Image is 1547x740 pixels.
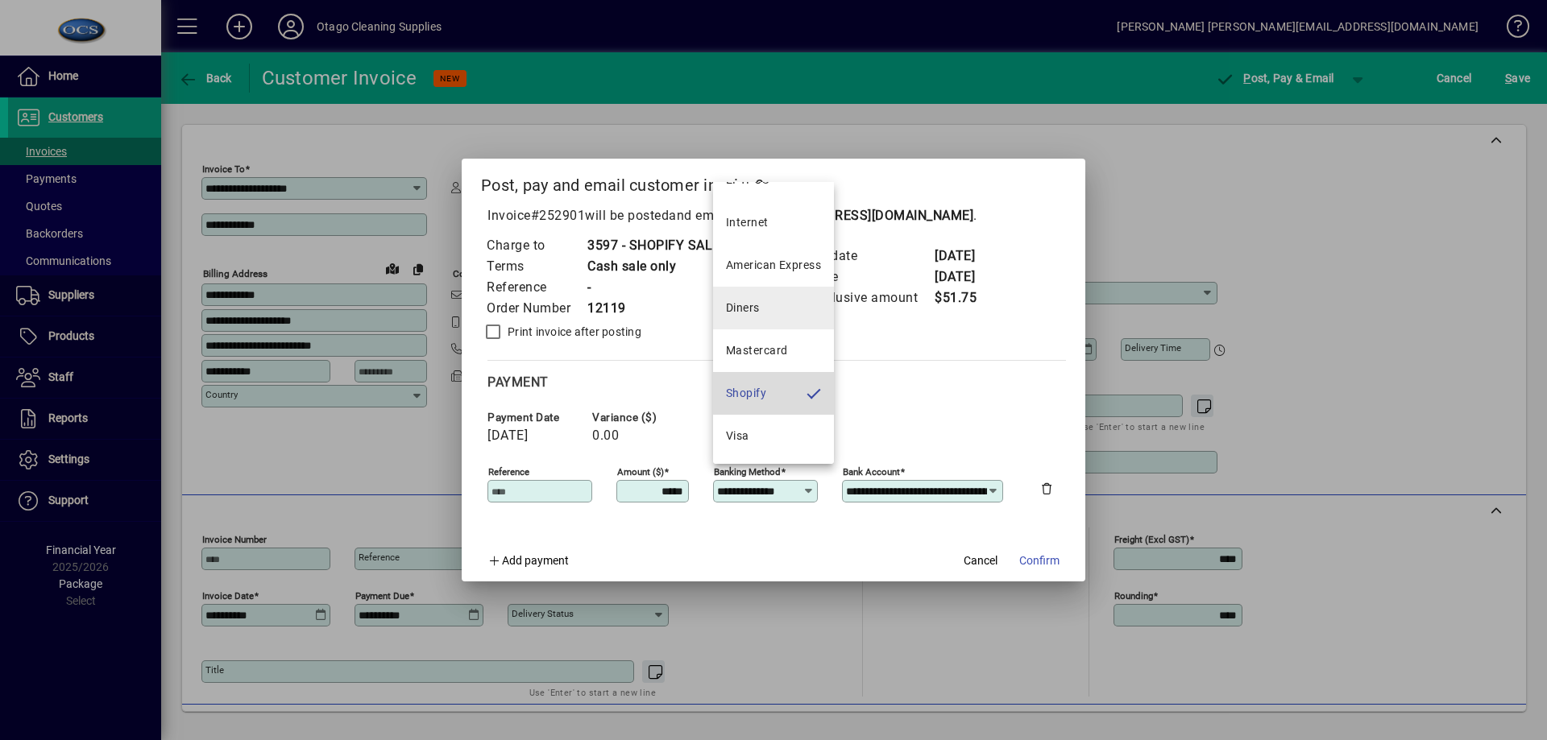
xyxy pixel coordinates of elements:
[1019,552,1060,569] span: Confirm
[487,374,549,390] span: Payment
[592,428,619,443] span: 0.00
[714,466,781,477] mat-label: Banking method
[481,546,575,575] button: Add payment
[486,256,587,277] td: Terms
[462,159,1085,205] h2: Post, pay and email customer invoice?
[592,411,689,424] span: Variance ($)
[783,246,934,267] td: Invoice date
[783,267,934,287] td: Due date
[617,466,664,477] mat-label: Amount ($)
[934,246,998,267] td: [DATE]
[669,208,973,223] span: and emailed to
[487,411,584,424] span: Payment date
[481,206,1066,225] p: Invoice will be posted .
[486,298,587,319] td: Order Number
[486,235,587,256] td: Charge to
[587,277,728,298] td: -
[504,324,641,340] label: Print invoice after posting
[964,552,997,569] span: Cancel
[486,277,587,298] td: Reference
[934,267,998,287] td: [DATE]
[587,298,728,319] td: 12119
[502,554,569,567] span: Add payment
[531,208,586,223] span: #252901
[955,546,1006,575] button: Cancel
[587,235,728,256] td: 3597 - SHOPIFY SALES
[934,287,998,308] td: $51.75
[488,466,529,477] mat-label: Reference
[587,256,728,277] td: Cash sale only
[1013,546,1066,575] button: Confirm
[487,428,528,443] span: [DATE]
[843,466,900,477] mat-label: Bank Account
[783,287,934,308] td: GST inclusive amount
[759,208,973,223] b: [EMAIL_ADDRESS][DOMAIN_NAME]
